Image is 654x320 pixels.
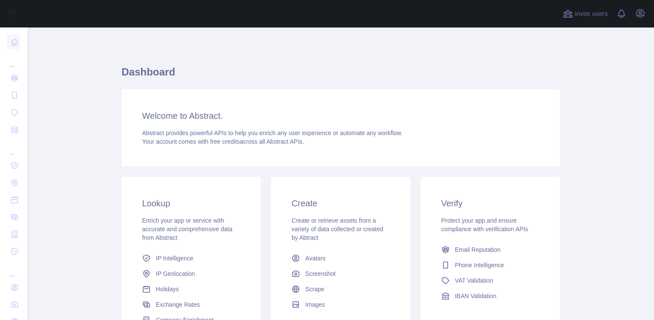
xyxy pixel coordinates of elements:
[305,300,325,309] span: Images
[156,300,200,309] span: Exchange Rates
[142,197,240,209] h3: Lookup
[305,285,324,293] span: Scrape
[455,276,493,285] span: VAT Validation
[305,269,336,278] span: Screenshot
[291,197,389,209] h3: Create
[438,288,543,304] a: IBAN Validation
[288,281,393,297] a: Scrape
[142,110,539,122] h3: Welcome to Abstract.
[210,138,240,145] span: free credits
[139,251,244,266] a: IP Intelligence
[441,217,528,232] span: Protect your app and ensure compliance with verification APIs
[142,217,232,241] span: Enrich your app or service with accurate and comprehensive data from Abstract
[139,281,244,297] a: Holidays
[7,51,21,69] div: ...
[7,261,21,278] div: ...
[455,261,504,269] span: Phone Intelligence
[142,130,403,136] span: Abstract provides powerful APIs to help you enrich any user experience or automate any workflow.
[142,138,304,145] span: Your account comes with across all Abstract APIs.
[455,292,496,300] span: IBAN Validation
[288,297,393,312] a: Images
[575,9,608,19] span: Invite users
[438,273,543,288] a: VAT Validation
[291,217,383,241] span: Create or retrieve assets from a variety of data collected or created by Abtract
[7,139,21,156] div: ...
[288,266,393,281] a: Screenshot
[288,251,393,266] a: Avatars
[441,197,539,209] h3: Verify
[455,245,501,254] span: Email Reputation
[122,65,560,86] h1: Dashboard
[139,266,244,281] a: IP Geolocation
[305,254,325,263] span: Avatars
[156,254,193,263] span: IP Intelligence
[561,7,609,21] button: Invite users
[156,285,179,293] span: Holidays
[156,269,195,278] span: IP Geolocation
[438,257,543,273] a: Phone Intelligence
[438,242,543,257] a: Email Reputation
[139,297,244,312] a: Exchange Rates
